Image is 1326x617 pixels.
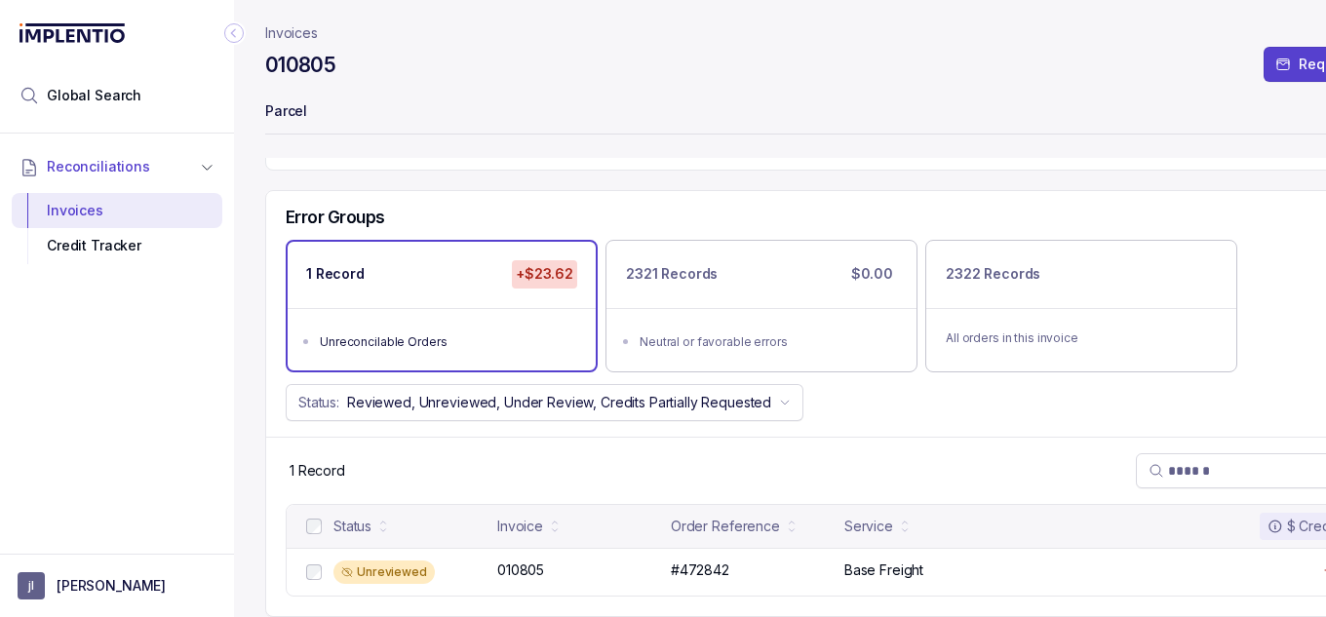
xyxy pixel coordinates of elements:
span: Global Search [47,86,141,105]
a: Invoices [265,23,318,43]
p: 2321 Records [626,264,718,284]
input: checkbox-checkbox [306,564,322,580]
div: Invoices [27,193,207,228]
p: [PERSON_NAME] [57,576,166,596]
p: #472842 [671,560,729,580]
div: Reconciliations [12,189,222,268]
h5: Error Groups [286,207,385,228]
p: 2322 Records [946,264,1040,284]
span: User initials [18,572,45,599]
div: Status [333,517,371,536]
div: Service [844,517,893,536]
button: Status:Reviewed, Unreviewed, Under Review, Credits Partially Requested [286,384,803,421]
div: Order Reference [671,517,780,536]
p: Base Freight [844,560,923,580]
div: Unreconcilable Orders [320,332,575,352]
div: Unreviewed [333,560,435,584]
div: Credit Tracker [27,228,207,263]
div: Remaining page entries [290,461,345,481]
button: User initials[PERSON_NAME] [18,572,216,599]
nav: breadcrumb [265,23,318,43]
p: 1 Record [290,461,345,481]
p: 1 Record [306,264,365,284]
span: Reconciliations [47,157,150,176]
p: 010805 [497,560,544,580]
p: Reviewed, Unreviewed, Under Review, Credits Partially Requested [347,393,771,412]
p: Status: [298,393,339,412]
h4: 010805 [265,52,335,79]
input: checkbox-checkbox [306,519,322,534]
div: Invoice [497,517,543,536]
div: Collapse Icon [222,21,246,45]
p: All orders in this invoice [946,328,1217,348]
p: $0.00 [847,260,897,288]
p: +$23.62 [512,260,577,288]
div: Neutral or favorable errors [640,332,895,352]
button: Reconciliations [12,145,222,188]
